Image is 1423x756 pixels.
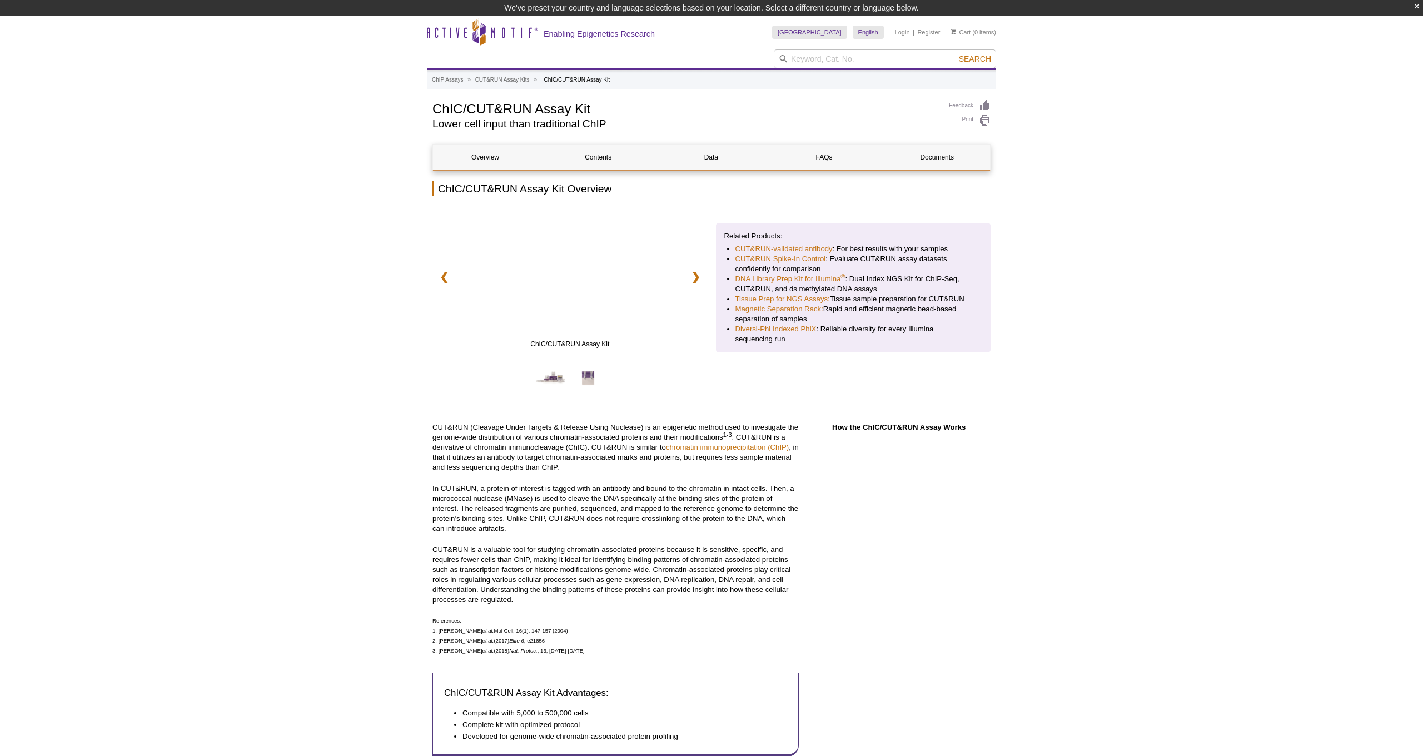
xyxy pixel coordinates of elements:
a: Register [917,28,940,36]
a: Print [949,115,991,127]
li: | [913,26,914,39]
strong: How the ChIC/CUT&RUN Assay Works [832,423,966,431]
p: CUT&RUN is a valuable tool for studying chromatin-associated proteins because it is sensitive, sp... [432,545,799,605]
li: » [534,77,537,83]
li: : Evaluate CUT&RUN assay datasets confidently for comparison [735,254,972,274]
li: : Reliable diversity for every Illumina sequencing run [735,324,972,344]
a: FAQs [772,145,877,170]
li: Compatible with 5,000 to 500,000 cells [462,708,777,718]
button: Search [956,54,994,64]
h1: ChIC/CUT&RUN Assay Kit [432,100,938,116]
a: Cart [951,28,971,36]
em: et al. [482,648,494,654]
li: Tissue sample preparation for CUT&RUN [735,294,972,304]
h2: Lower cell input than traditional ChIP [432,119,938,129]
em: et al. [482,638,494,644]
a: Feedback [949,100,991,112]
a: ChIP Assays [432,75,464,85]
span: ChIC/CUT&RUN Assay Kit [460,339,680,349]
li: Rapid and efficient magnetic bead-based separation of samples [735,304,972,324]
a: Diversi-Phi Indexed PhiX [735,324,817,334]
a: Data [659,145,763,170]
a: Magnetic Separation Rack: [735,304,823,314]
em: et al. [482,628,494,634]
h2: ChIC/CUT&RUN Assay Kit Overview [432,181,991,196]
em: Nat. Protoc. [509,648,538,654]
a: CUT&RUN-validated antibody [735,244,833,254]
input: Keyword, Cat. No. [774,49,996,68]
a: Contents [546,145,650,170]
a: Login [895,28,910,36]
a: ❯ [684,265,708,289]
p: Related Products: [724,231,983,241]
em: Elife 6 [509,638,524,644]
h2: Enabling Epigenetics Research [544,29,655,39]
h3: ChIC/CUT&RUN Assay Kit Advantages: [444,687,787,700]
li: (0 items) [951,26,996,39]
li: : Dual Index NGS Kit for ChIP-Seq, CUT&RUN, and ds methylated DNA assays [735,274,972,294]
a: DNA Library Prep Kit for Illumina® [735,274,845,284]
img: Your Cart [951,29,956,34]
li: : For best results with your samples [735,244,972,254]
sup: 1-3 [723,431,732,438]
a: Overview [433,145,538,170]
sup: ® [840,273,845,280]
li: ChIC/CUT&RUN Assay Kit [544,77,610,83]
li: Complete kit with optimized protocol [462,720,777,730]
a: English [853,26,884,39]
a: Documents [885,145,989,170]
li: Developed for genome-wide chromatin-associated protein profiling [462,732,777,742]
li: » [467,77,471,83]
a: chromatin immunoprecipitation (ChIP) [666,443,789,451]
a: CUT&RUN Assay Kits [475,75,530,85]
p: References: 1. [PERSON_NAME] Mol Cell, 16(1): 147-157 (2004) 2. [PERSON_NAME] (2017) , e21856 3. ... [432,616,799,656]
a: Tissue Prep for NGS Assays: [735,294,830,304]
p: CUT&RUN (Cleavage Under Targets & Release Using Nuclease) is an epigenetic method used to investi... [432,422,799,472]
span: Search [959,54,991,63]
a: ❮ [432,265,456,289]
p: In CUT&RUN, a protein of interest is tagged with an antibody and bound to the chromatin in intact... [432,484,799,534]
a: [GEOGRAPHIC_DATA] [772,26,847,39]
a: CUT&RUN Spike-In Control [735,254,826,264]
